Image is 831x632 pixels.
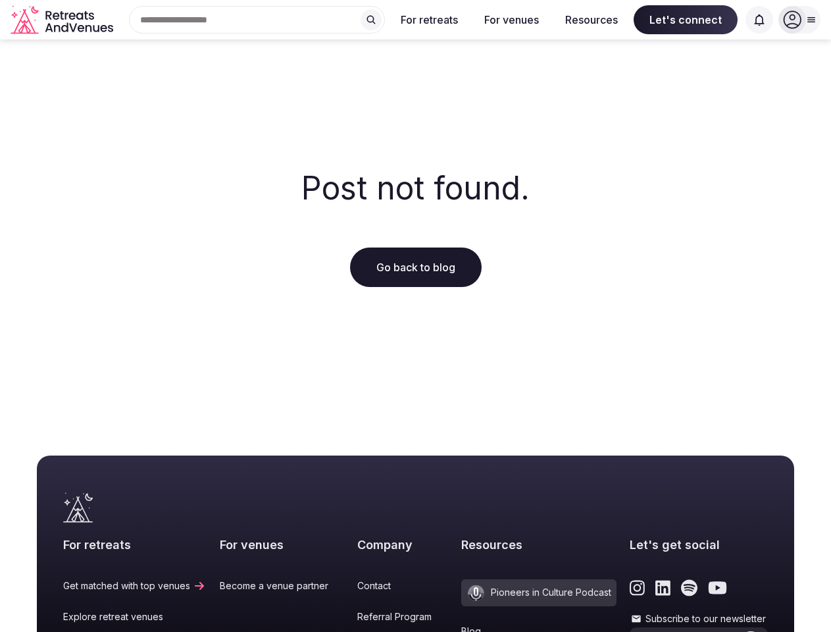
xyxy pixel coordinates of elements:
a: Link to the retreats and venues Spotify page [681,579,697,596]
a: Visit the homepage [63,492,93,523]
a: Referral Program [357,610,447,623]
span: Let's connect [634,5,738,34]
a: Become a venue partner [220,579,344,592]
button: Resources [555,5,628,34]
a: Contact [357,579,447,592]
h2: Post not found. [301,166,530,210]
h2: Let's get social [630,537,768,553]
a: Explore retreat venues [63,610,206,623]
a: Link to the retreats and venues Instagram page [630,579,645,596]
button: For venues [474,5,549,34]
h2: For retreats [63,537,206,553]
svg: Retreats and Venues company logo [11,5,116,35]
a: Get matched with top venues [63,579,206,592]
a: Go back to blog [350,248,482,287]
h2: Company [357,537,447,553]
h2: Resources [461,537,617,553]
button: For retreats [390,5,468,34]
a: Visit the homepage [11,5,116,35]
a: Pioneers in Culture Podcast [461,579,617,606]
label: Subscribe to our newsletter [630,612,768,625]
h2: For venues [220,537,344,553]
a: Link to the retreats and venues Youtube page [708,579,727,596]
a: Link to the retreats and venues LinkedIn page [655,579,670,596]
